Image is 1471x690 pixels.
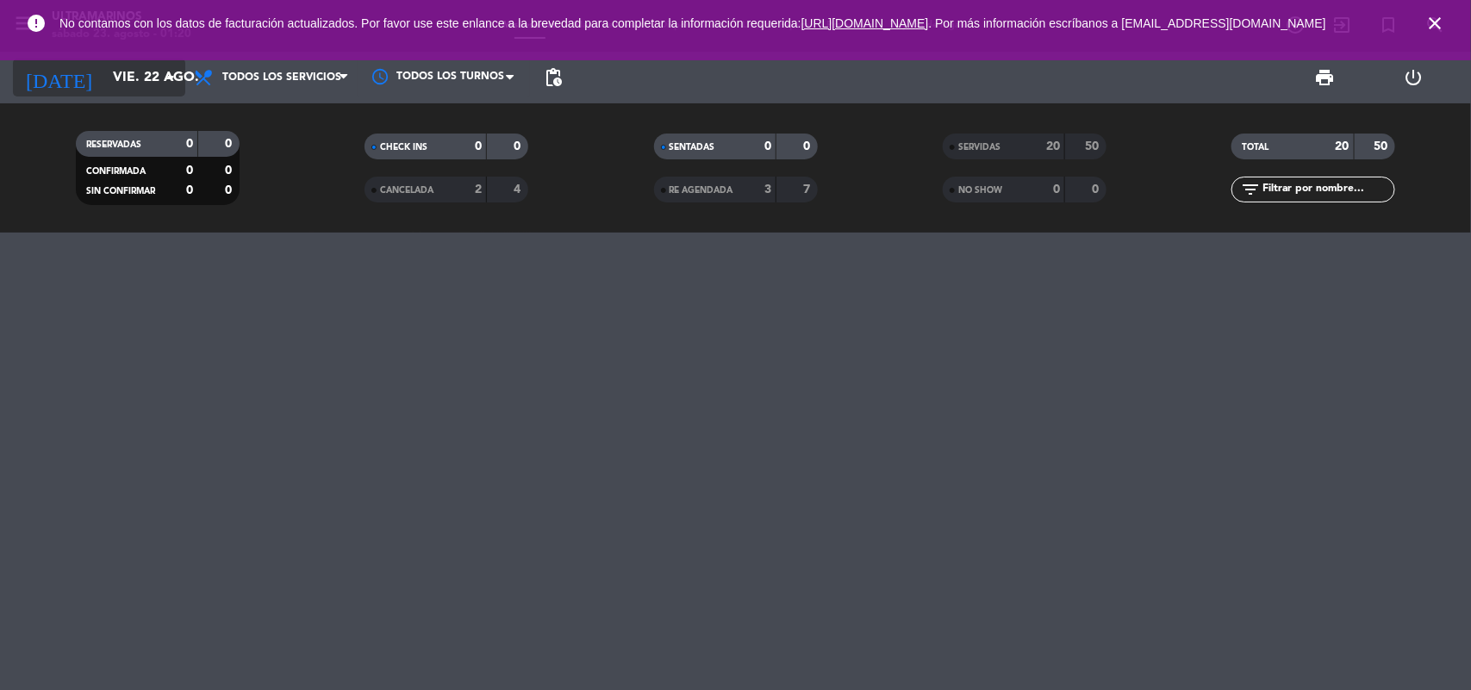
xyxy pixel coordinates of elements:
[670,186,733,195] span: RE AGENDADA
[475,183,482,196] strong: 2
[764,183,771,196] strong: 3
[514,183,525,196] strong: 4
[186,165,193,177] strong: 0
[1261,180,1394,199] input: Filtrar por nombre...
[13,59,104,96] i: [DATE]
[1242,143,1268,152] span: TOTAL
[225,165,235,177] strong: 0
[764,140,771,152] strong: 0
[958,143,1000,152] span: SERVIDAS
[186,138,193,150] strong: 0
[380,186,433,195] span: CANCELADA
[929,16,1326,30] a: . Por más información escríbanos a [EMAIL_ADDRESS][DOMAIN_NAME]
[1046,140,1060,152] strong: 20
[1424,13,1445,34] i: close
[86,140,141,149] span: RESERVADAS
[86,187,155,196] span: SIN CONFIRMAR
[59,16,1326,30] span: No contamos con los datos de facturación actualizados. Por favor use este enlance a la brevedad p...
[1092,183,1102,196] strong: 0
[1374,140,1392,152] strong: 50
[1240,179,1261,200] i: filter_list
[803,140,813,152] strong: 0
[801,16,929,30] a: [URL][DOMAIN_NAME]
[514,140,525,152] strong: 0
[670,143,715,152] span: SENTADAS
[958,186,1002,195] span: NO SHOW
[1053,183,1060,196] strong: 0
[1336,140,1349,152] strong: 20
[1315,67,1336,88] span: print
[225,138,235,150] strong: 0
[26,13,47,34] i: error
[475,140,482,152] strong: 0
[222,71,341,84] span: Todos los servicios
[543,67,564,88] span: pending_actions
[160,67,181,88] i: arrow_drop_down
[225,184,235,196] strong: 0
[1369,52,1458,103] div: LOG OUT
[1085,140,1102,152] strong: 50
[803,183,813,196] strong: 7
[86,167,146,176] span: CONFIRMADA
[380,143,427,152] span: CHECK INS
[186,184,193,196] strong: 0
[1404,67,1424,88] i: power_settings_new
